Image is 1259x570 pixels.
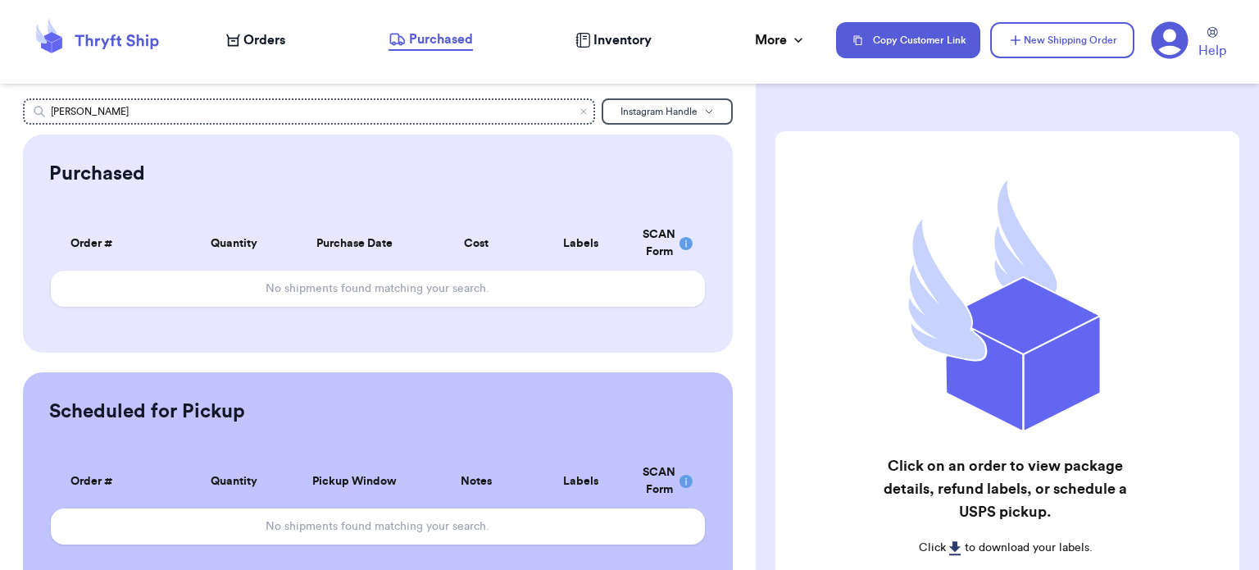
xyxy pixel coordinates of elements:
[51,217,182,271] th: Order #
[528,454,633,508] th: Labels
[1198,27,1226,61] a: Help
[409,30,473,49] span: Purchased
[575,30,652,50] a: Inventory
[875,540,1136,556] p: Click to download your labels.
[51,454,182,508] th: Order #
[49,399,245,425] h2: Scheduled for Pickup
[755,30,807,50] div: More
[836,22,980,58] button: Copy Customer Link
[226,30,285,50] a: Orders
[266,521,489,532] span: No shipments found matching your search.
[990,22,1134,58] button: New Shipping Order
[286,454,424,508] th: Pickup Window
[181,217,286,271] th: Quantity
[620,107,698,116] span: Instagram Handle
[424,217,529,271] th: Cost
[602,98,733,125] button: Instagram Handle
[579,107,589,116] button: Clear search
[643,464,685,499] div: SCAN Form
[528,217,633,271] th: Labels
[286,217,424,271] th: Purchase Date
[49,161,145,187] h2: Purchased
[593,30,652,50] span: Inventory
[389,30,473,51] a: Purchased
[266,283,489,294] span: No shipments found matching your search.
[875,454,1136,523] h2: Click on an order to view package details, refund labels, or schedule a USPS pickup.
[1198,41,1226,61] span: Help
[424,454,529,508] th: Notes
[643,226,685,261] div: SCAN Form
[243,30,285,50] span: Orders
[23,98,595,125] input: Search shipments...
[181,454,286,508] th: Quantity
